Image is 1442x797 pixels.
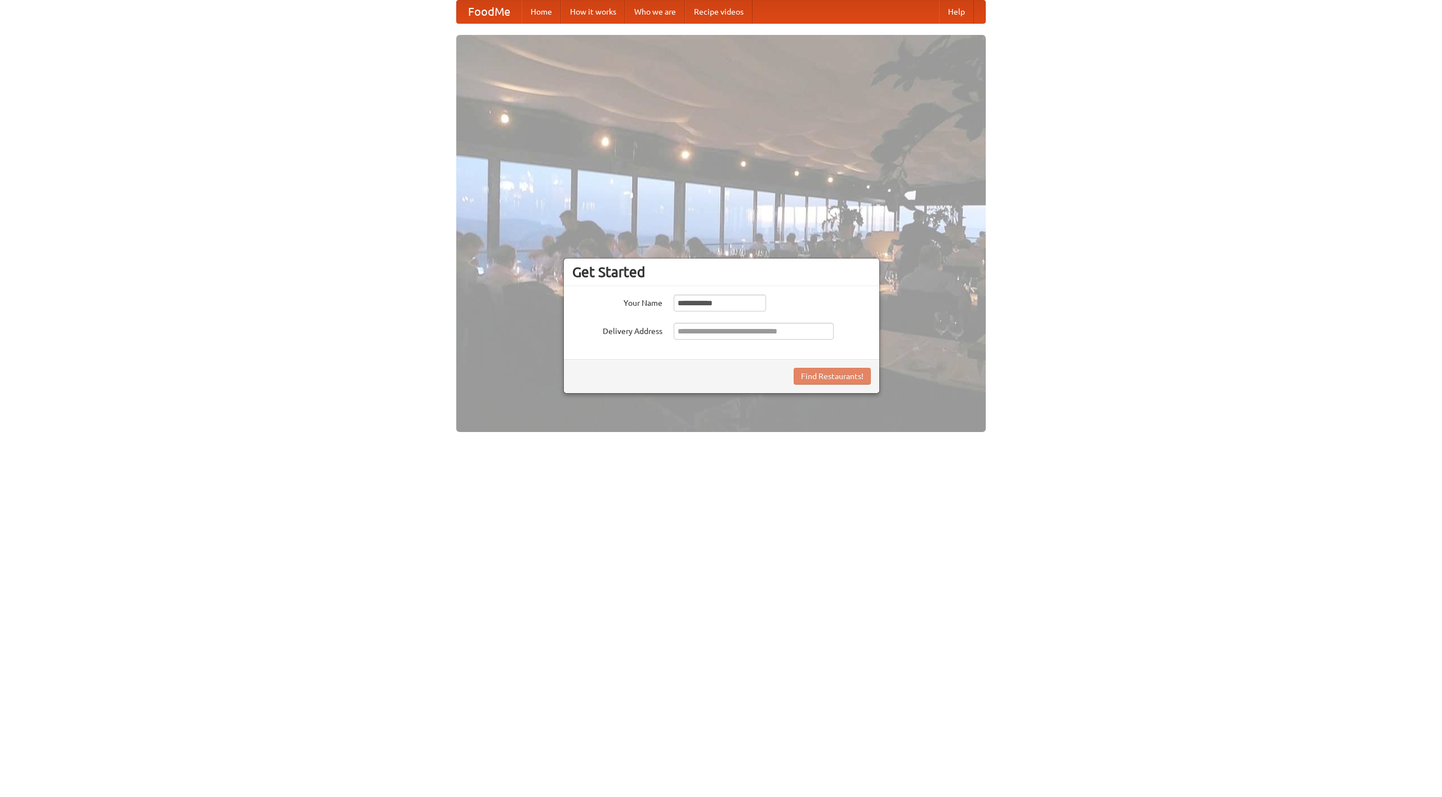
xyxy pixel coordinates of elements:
a: Home [522,1,561,23]
button: Find Restaurants! [794,368,871,385]
a: How it works [561,1,625,23]
a: FoodMe [457,1,522,23]
a: Who we are [625,1,685,23]
label: Delivery Address [572,323,662,337]
label: Your Name [572,295,662,309]
h3: Get Started [572,264,871,280]
a: Help [939,1,974,23]
a: Recipe videos [685,1,753,23]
